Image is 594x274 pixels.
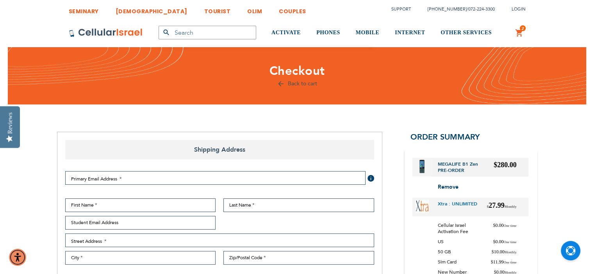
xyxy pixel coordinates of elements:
[419,160,425,173] img: MEGALIFE B1 Zen PRE-ORDER
[7,112,14,134] div: Reviews
[159,26,256,39] input: Search
[441,30,492,35] span: OTHER SERVICES
[391,6,411,12] a: Support
[503,240,516,244] span: One time
[512,6,526,12] span: Login
[503,224,516,228] span: One time
[277,80,317,87] a: Back to cart
[504,250,516,254] span: Monthly
[69,28,143,37] img: Cellular Israel Logo
[438,183,458,191] span: Remove
[491,259,517,265] span: 11.99
[279,2,306,16] a: COUPLES
[416,200,429,213] img: Xtra UNLIMITED
[395,30,425,35] span: INTERNET
[269,63,325,79] span: Checkout
[438,249,457,255] span: 50 GB
[271,18,301,48] a: ACTIVATE
[356,18,380,48] a: MOBILE
[395,18,425,48] a: INTERNET
[316,18,340,48] a: PHONES
[247,2,262,16] a: OLIM
[438,201,477,213] a: Xtra : UNLIMITED
[438,161,494,173] a: MEGALIFE B1 Zen PRE-ORDER
[69,2,99,16] a: SEMINARY
[316,30,340,35] span: PHONES
[491,249,494,255] span: $
[491,249,516,255] span: 10.00
[410,132,480,142] span: Order Summary
[271,30,301,35] span: ACTIVATE
[438,222,493,235] span: Cellular Israel Activation Fee
[493,239,516,245] span: 0.00
[503,260,516,264] span: One time
[521,25,524,32] span: 2
[468,6,495,12] a: 072-224-3300
[9,249,26,266] div: Accessibility Menu
[487,205,489,209] span: $
[65,140,374,159] span: Shipping Address
[420,4,495,15] li: /
[441,18,492,48] a: OTHER SERVICES
[116,2,187,16] a: [DEMOGRAPHIC_DATA]
[487,201,516,213] span: 27.99
[491,259,493,265] span: $
[504,205,516,209] span: Monthly
[493,222,516,235] span: 0.00
[438,239,450,245] span: US
[204,2,231,16] a: TOURIST
[428,6,467,12] a: [PHONE_NUMBER]
[515,28,524,38] a: 2
[356,30,380,35] span: MOBILE
[493,223,495,228] span: $
[438,259,462,265] span: Sim Card
[494,161,517,169] span: $280.00
[493,239,495,244] span: $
